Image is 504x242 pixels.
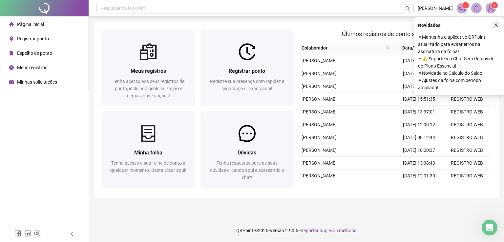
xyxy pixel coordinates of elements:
span: Reportar bug e/ou melhoria [301,228,357,233]
span: home [9,22,14,27]
td: [DATE] 16:05:00 [395,80,443,93]
span: Minhas solicitações [17,79,57,85]
span: [PERSON_NAME] [302,148,337,153]
td: REGISTRO WEB [443,118,491,131]
td: REGISTRO WEB [443,106,491,118]
span: [PERSON_NAME] [302,173,337,178]
span: Página inicial [17,22,44,27]
span: [PERSON_NAME] [302,109,337,114]
iframe: Intercom live chat [482,220,497,235]
span: [PERSON_NAME] [302,58,337,63]
th: Data/Hora [392,42,439,54]
span: Últimos registros de ponto sincronizados [342,30,448,37]
span: instagram [34,230,41,237]
span: Novidades ! [418,22,442,29]
span: [PERSON_NAME] [302,160,337,166]
span: Tenha acesso aos seus registros de ponto, incluindo geolocalização e demais observações! [113,79,184,98]
span: schedule [9,80,14,84]
td: [DATE] 08:12:12 [395,54,443,67]
span: facebook [14,230,21,237]
span: Versão [270,228,284,233]
td: [DATE] 15:51:35 [395,93,443,106]
a: DúvidasTenha respostas para as suas dúvidas clicando aqui e acessando o chat! [200,111,294,188]
img: 89297 [486,3,496,13]
span: file [9,51,14,55]
td: REGISTRO WEB [443,157,491,170]
sup: Atualize o seu contato no menu Meus Dados [491,2,498,9]
span: [PERSON_NAME] [302,96,337,102]
span: [PERSON_NAME] [302,122,337,127]
td: [DATE] 08:12:44 [395,131,443,144]
span: linkedin [24,230,31,237]
td: [DATE] 13:37:01 [395,106,443,118]
span: bell [473,5,479,11]
td: REGISTRO WEB [443,144,491,157]
span: Registre sua presença com rapidez e segurança clicando aqui! [210,79,284,91]
td: REGISTRO WEB [443,131,491,144]
span: close [494,23,498,28]
a: Registrar pontoRegistre sua presença com rapidez e segurança clicando aqui! [200,30,294,106]
span: environment [9,36,14,41]
td: [DATE] 12:01:30 [395,170,443,182]
span: search [385,43,391,53]
td: [DATE] 18:00:37 [395,144,443,157]
a: Meus registrosTenha acesso aos seus registros de ponto, incluindo geolocalização e demais observa... [102,30,195,106]
span: ⚬ Novidade no Cálculo do Saldo! [418,70,500,77]
span: [PERSON_NAME] [418,5,453,12]
span: Data/Hora [395,44,431,51]
span: Minha folha [134,150,162,156]
span: [PERSON_NAME] [302,71,337,76]
span: 1 [493,3,496,8]
td: REGISTRO WEB [443,93,491,106]
td: [DATE] 18:00:27 [395,67,443,80]
span: ⚬ ⚠️ Suporte Via Chat Será Removido do Plano Essencial [418,55,500,70]
span: Tenha respostas para as suas dúvidas clicando aqui e acessando o chat! [210,160,284,180]
td: REGISTRO WEB [443,182,491,195]
span: notification [459,5,465,11]
span: 1 [465,3,467,8]
span: Colaborador [302,44,383,51]
span: Meus registros [17,65,47,70]
td: [DATE] 13:38:43 [395,157,443,170]
span: Meus registros [131,68,166,74]
span: search [386,46,390,50]
span: [PERSON_NAME] [302,135,337,140]
span: search [405,6,410,11]
td: [DATE] 12:00:12 [395,118,443,131]
span: [PERSON_NAME] [302,84,337,89]
span: Registrar ponto [229,68,265,74]
span: left [70,232,74,236]
span: Tenha acesso a sua folha de ponto a qualquer momento. Basta clicar aqui! [110,160,186,173]
span: Espelho de ponto [17,50,52,56]
td: [DATE] 08:20:07 [395,182,443,195]
span: Registrar ponto [17,36,49,41]
span: ⚬ Mantenha o aplicativo QRPoint atualizado para evitar erros na assinatura da folha! [418,33,500,55]
td: REGISTRO WEB [443,170,491,182]
span: Dúvidas [238,150,256,156]
span: clock-circle [9,65,14,70]
span: ⚬ Ajustes da folha com período ampliado! [418,77,500,91]
a: Minha folhaTenha acesso a sua folha de ponto a qualquer momento. Basta clicar aqui! [102,111,195,188]
sup: 1 [462,2,469,9]
footer: QRPoint © 2025 - 2.90.5 - [89,219,504,242]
